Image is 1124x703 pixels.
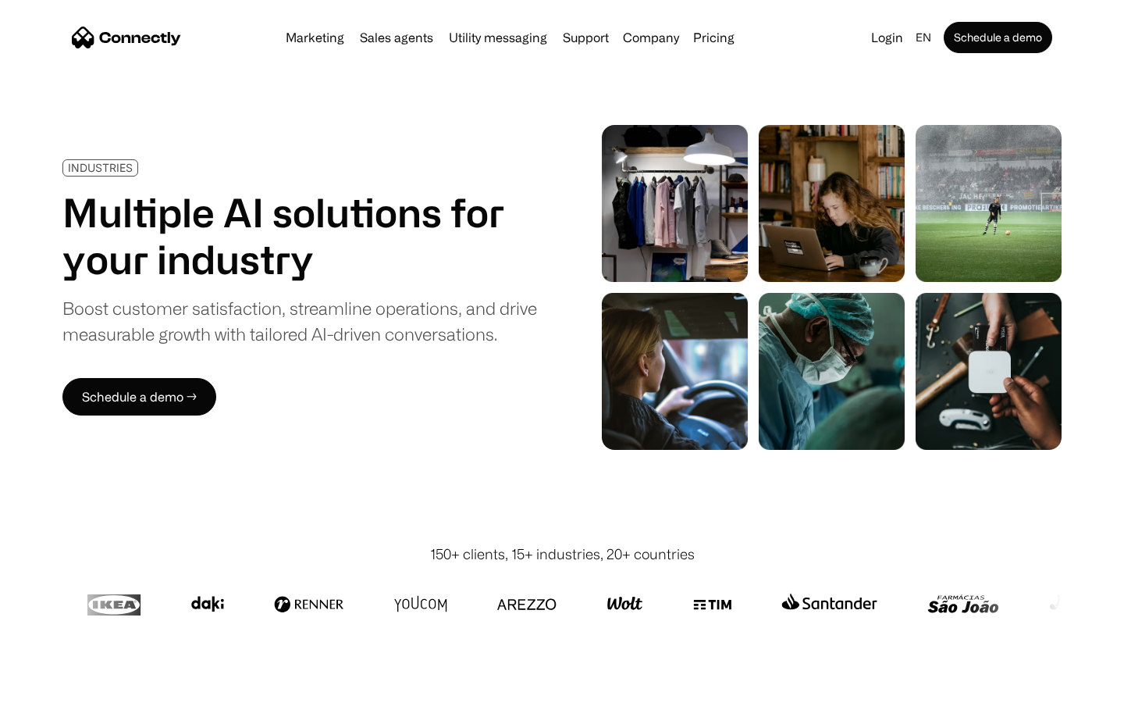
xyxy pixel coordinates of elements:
ul: Language list [31,676,94,698]
a: Pricing [687,31,741,44]
a: Support [557,31,615,44]
a: Schedule a demo [944,22,1052,53]
a: Schedule a demo → [62,378,216,416]
div: INDUSTRIES [68,162,133,173]
a: Login [865,27,909,48]
aside: Language selected: English [16,674,94,698]
a: Utility messaging [443,31,553,44]
div: en [916,27,931,48]
a: Sales agents [354,31,439,44]
div: 150+ clients, 15+ industries, 20+ countries [430,544,695,565]
h1: Multiple AI solutions for your industry [62,189,537,283]
a: Marketing [279,31,350,44]
div: Boost customer satisfaction, streamline operations, and drive measurable growth with tailored AI-... [62,295,537,347]
div: Company [623,27,679,48]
